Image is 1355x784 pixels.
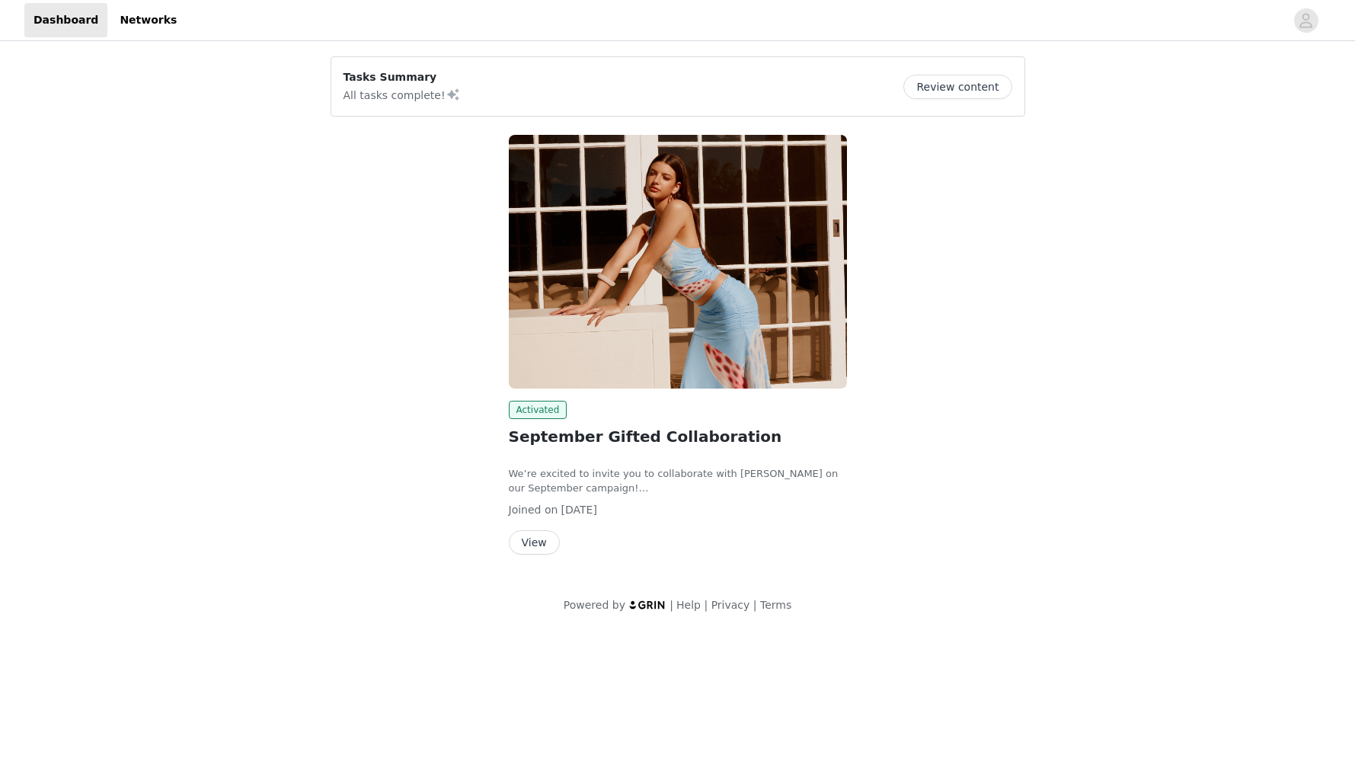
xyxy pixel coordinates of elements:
span: Joined on [509,504,558,516]
span: Powered by [564,599,625,611]
a: Dashboard [24,3,107,37]
button: View [509,530,560,555]
span: Activated [509,401,567,419]
h2: September Gifted Collaboration [509,425,847,448]
a: Networks [110,3,186,37]
a: Help [676,599,701,611]
span: | [670,599,673,611]
p: Tasks Summary [344,69,461,85]
img: Peppermayo CA [509,135,847,389]
p: All tasks complete! [344,85,461,104]
a: Privacy [711,599,750,611]
a: Terms [760,599,791,611]
span: | [753,599,757,611]
span: | [704,599,708,611]
div: avatar [1299,8,1313,33]
p: We’re excited to invite you to collaborate with [PERSON_NAME] on our September campaign! [509,466,847,496]
img: logo [628,600,666,610]
a: View [509,537,560,549]
span: [DATE] [561,504,597,516]
button: Review content [903,75,1011,99]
